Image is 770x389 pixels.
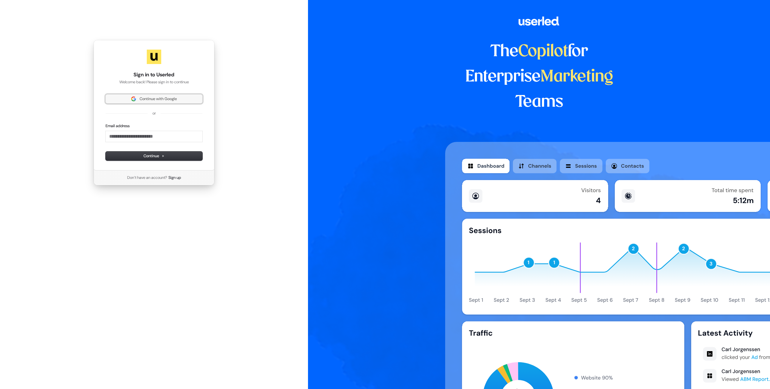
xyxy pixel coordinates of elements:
h1: Sign in to Userled [106,71,202,78]
button: Sign in with GoogleContinue with Google [106,94,202,103]
span: Continue [143,153,165,159]
span: Copilot [518,44,568,60]
h1: The for Enterprise Teams [445,39,633,115]
label: Email address [106,123,130,129]
img: Sign in with Google [131,96,136,101]
p: or [152,111,156,116]
span: Marketing [541,69,613,85]
img: Userled [147,50,161,64]
button: Continue [106,152,202,161]
p: Welcome back! Please sign in to continue [106,79,202,85]
span: Continue with Google [140,96,177,102]
a: Sign up [168,175,181,180]
span: Don’t have an account? [127,175,167,180]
